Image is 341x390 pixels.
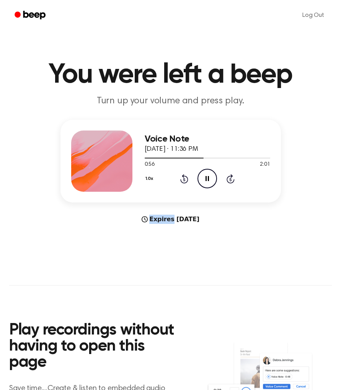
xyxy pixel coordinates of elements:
[145,161,155,169] span: 0:56
[9,322,176,370] h2: Play recordings without having to open this page
[295,6,332,24] a: Log Out
[145,172,156,185] button: 1.0x
[60,215,281,224] div: Expires [DATE]
[260,161,270,169] span: 2:01
[9,61,332,89] h1: You were left a beep
[9,8,52,23] a: Beep
[145,146,198,153] span: [DATE] · 11:36 PM
[24,95,318,108] p: Turn up your volume and press play.
[145,134,270,144] h3: Voice Note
